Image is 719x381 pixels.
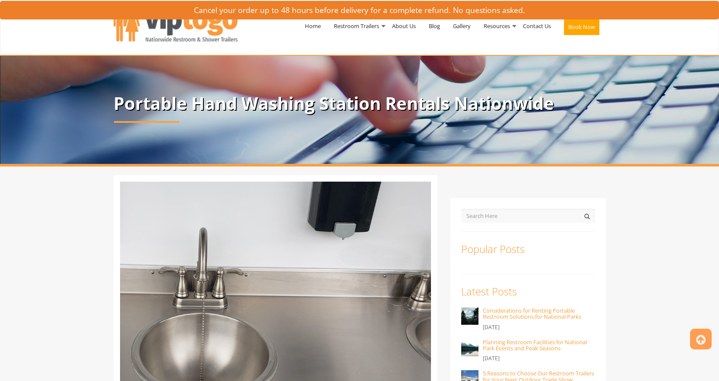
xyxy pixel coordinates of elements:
input: Search Here [461,209,595,223]
a: Planning Restroom Facilities for National Park Events and Peak Seasons [483,338,587,352]
a: Blog [422,3,447,48]
img: Planning Restroom Facilities for National Park Events and Peak Seasons - VIPTOGO [461,339,478,356]
h3: Popular Posts [461,243,595,255]
img: Considerations for Renting Portable Restroom Solutions for National Parks - VIPTOGO [461,307,478,325]
p: [DATE] [483,353,595,364]
h3: Latest Posts [461,286,595,297]
a: Resources [477,3,516,48]
a: About Us [386,3,422,48]
a: Considerations for Renting Portable Restroom Solutions for National Parks [483,307,581,320]
img: VIPTOGO [114,6,238,42]
a: Restroom Trailers [327,3,386,48]
a: Gallery [447,3,477,48]
a: Contact Us [516,3,557,48]
button: Book Now [564,19,599,35]
a: Book Now [557,3,606,54]
a: Home [298,3,327,48]
p: [DATE] [483,322,595,333]
p: Portable Hand Washing Station Rentals Nationwide [114,94,606,113]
